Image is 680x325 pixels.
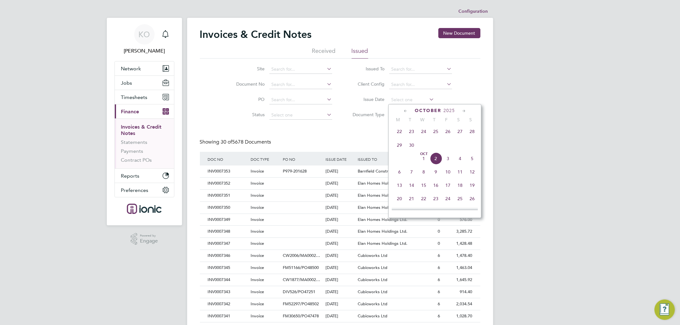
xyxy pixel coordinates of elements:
[228,66,265,72] label: Site
[443,108,455,113] span: 2025
[393,139,406,151] span: 29
[430,193,442,205] span: 23
[206,226,249,237] div: INV0007348
[418,193,430,205] span: 22
[283,313,319,319] span: FM30650/PO47478
[251,289,264,294] span: Invoice
[251,180,264,186] span: Invoice
[430,206,442,218] span: 30
[206,238,249,250] div: INV0007347
[438,277,440,282] span: 6
[438,241,440,246] span: 0
[415,108,441,113] span: October
[358,193,407,198] span: Elan Homes Holdings Ltd.
[418,206,430,218] span: 29
[324,166,356,177] div: [DATE]
[114,24,174,55] a: KO[PERSON_NAME]
[358,301,387,307] span: Cubicworks Ltd
[283,277,320,282] span: CW1877/MA0002…
[251,217,264,222] span: Invoice
[107,18,182,225] nav: Main navigation
[393,166,406,178] span: 6
[442,250,474,262] div: 1,478.40
[251,265,264,270] span: Invoice
[140,233,158,238] span: Powered by
[127,204,161,214] img: ionic-logo-retina.png
[206,166,249,177] div: INV0007353
[140,238,158,244] span: Engage
[121,139,148,145] a: Statements
[438,301,440,307] span: 6
[348,66,385,72] label: Issued To
[466,152,478,165] span: 5
[404,117,416,123] span: T
[442,152,454,165] span: 3
[393,179,406,191] span: 13
[115,104,174,118] button: Finance
[121,173,140,179] span: Reports
[324,286,356,298] div: [DATE]
[418,152,430,165] span: 1
[358,253,387,258] span: Cubicworks Ltd
[442,298,474,310] div: 2,034.54
[358,217,407,222] span: Elan Homes Holdings Ltd.
[406,139,418,151] span: 30
[115,169,174,183] button: Reports
[324,274,356,286] div: [DATE]
[324,298,356,310] div: [DATE]
[348,81,385,87] label: Client Config
[442,274,474,286] div: 1,645.92
[418,125,430,138] span: 24
[442,193,454,205] span: 24
[115,76,174,90] button: Jobs
[358,289,387,294] span: Cubicworks Ltd
[281,152,324,166] div: PO NO
[115,61,174,75] button: Network
[324,262,356,274] div: [DATE]
[251,168,264,174] span: Invoice
[200,28,312,41] h2: Invoices & Credit Notes
[358,229,407,234] span: Elan Homes Holdings Ltd.
[438,229,440,234] span: 0
[269,111,332,120] input: Select one
[389,95,435,104] input: Select one
[442,166,454,178] span: 10
[206,178,249,189] div: INV0007352
[206,274,249,286] div: INV0007344
[454,152,466,165] span: 4
[393,206,406,218] span: 27
[442,310,474,322] div: 1,028.70
[438,28,480,38] button: New Document
[206,202,249,214] div: INV0007350
[121,80,132,86] span: Jobs
[251,193,264,198] span: Invoice
[269,95,332,104] input: Search for...
[389,80,452,89] input: Search for...
[348,112,385,117] label: Document Type
[418,152,430,156] span: Oct
[121,148,143,154] a: Payments
[121,66,141,72] span: Network
[206,214,249,226] div: INV0007349
[121,124,162,136] a: Invoices & Credit Notes
[452,117,464,123] span: S
[418,179,430,191] span: 15
[442,286,474,298] div: 914.40
[221,139,271,145] span: 5678 Documents
[466,125,478,138] span: 28
[406,125,418,138] span: 23
[324,178,356,189] div: [DATE]
[438,289,440,294] span: 6
[139,30,150,39] span: KO
[228,96,265,102] label: PO
[438,265,440,270] span: 6
[430,166,442,178] span: 9
[430,179,442,191] span: 16
[206,190,249,201] div: INV0007351
[283,168,307,174] span: P979-201628
[454,179,466,191] span: 18
[251,205,264,210] span: Invoice
[206,310,249,322] div: INV0007341
[115,183,174,197] button: Preferences
[251,313,264,319] span: Invoice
